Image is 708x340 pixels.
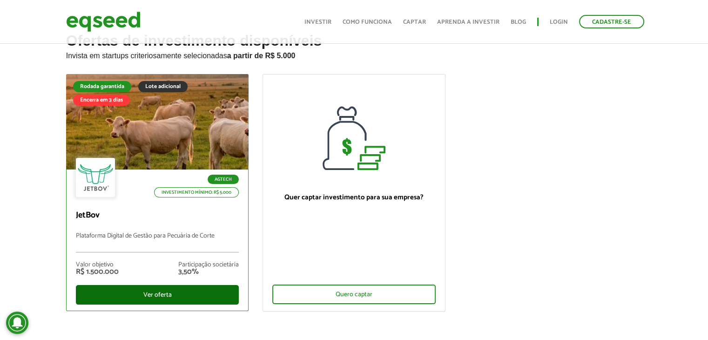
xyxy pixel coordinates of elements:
[73,81,131,92] div: Rodada garantida
[263,74,445,312] a: Quer captar investimento para sua empresa? Quero captar
[138,81,188,92] div: Lote adicional
[154,187,239,197] p: Investimento mínimo: R$ 5.000
[178,262,239,268] div: Participação societária
[76,268,119,276] div: R$ 1.500.000
[550,19,568,25] a: Login
[272,285,436,304] div: Quero captar
[66,33,642,74] h2: Ofertas de investimento disponíveis
[437,19,499,25] a: Aprenda a investir
[76,262,119,268] div: Valor objetivo
[66,74,249,311] a: Rodada garantida Lote adicional Encerra em 3 dias Agtech Investimento mínimo: R$ 5.000 JetBov Pla...
[343,19,392,25] a: Como funciona
[66,49,642,60] p: Invista em startups criteriosamente selecionadas
[208,175,239,184] p: Agtech
[73,95,130,106] div: Encerra em 3 dias
[227,52,296,60] strong: a partir de R$ 5.000
[76,232,239,252] p: Plataforma Digital de Gestão para Pecuária de Corte
[272,193,436,202] p: Quer captar investimento para sua empresa?
[178,268,239,276] div: 3,50%
[403,19,426,25] a: Captar
[579,15,644,28] a: Cadastre-se
[66,9,141,34] img: EqSeed
[304,19,331,25] a: Investir
[76,211,239,221] p: JetBov
[76,285,239,305] div: Ver oferta
[511,19,526,25] a: Blog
